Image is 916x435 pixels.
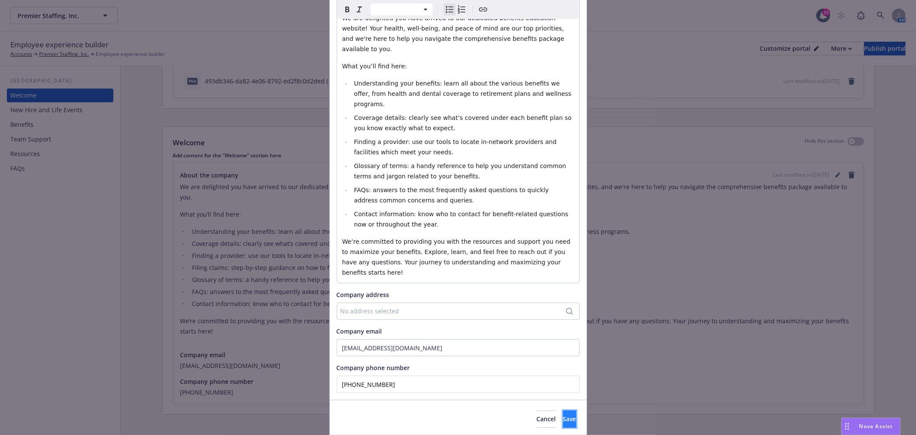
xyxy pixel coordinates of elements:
[456,3,468,15] button: Numbered list
[842,418,852,435] div: Drag to move
[537,410,556,428] button: Cancel
[337,291,390,299] span: Company address
[337,376,580,393] input: Add phone number here
[566,308,573,315] svg: Search
[563,415,576,423] span: Save
[354,187,551,204] span: FAQs: answers to the most frequently asked questions to quickly address common concerns and queries.
[354,114,573,132] span: Coverage details: clearly see what’s covered under each benefit plan so you know exactly what to ...
[563,410,576,428] button: Save
[859,423,893,430] span: Nova Assist
[354,211,570,228] span: Contact information: know who to contact for benefit-related questions now or throughout the year.
[477,3,489,15] button: Create link
[337,8,579,283] div: editable markdown
[354,138,558,156] span: Finding a provider: use our tools to locate in-network providers and facilities which meet your n...
[342,63,407,70] span: What you’ll find here:
[354,162,568,180] span: Glossary of terms: a handy reference to help you understand common terms and jargon related to yo...
[841,418,901,435] button: Nova Assist
[337,327,382,335] span: Company email
[444,3,456,15] button: Bulleted list
[337,364,410,372] span: Company phone number
[444,3,468,15] div: toggle group
[371,3,432,15] button: Block type
[337,339,580,356] input: Add email here
[537,415,556,423] span: Cancel
[354,80,573,107] span: Understanding your benefits: learn all about the various benefits we offer, from health and denta...
[341,3,353,15] button: Bold
[342,238,572,276] span: We’re committed to providing you with the resources and support you need to maximize your benefit...
[353,3,365,15] button: Italic
[337,303,580,320] button: No address selected
[341,306,567,316] div: No address selected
